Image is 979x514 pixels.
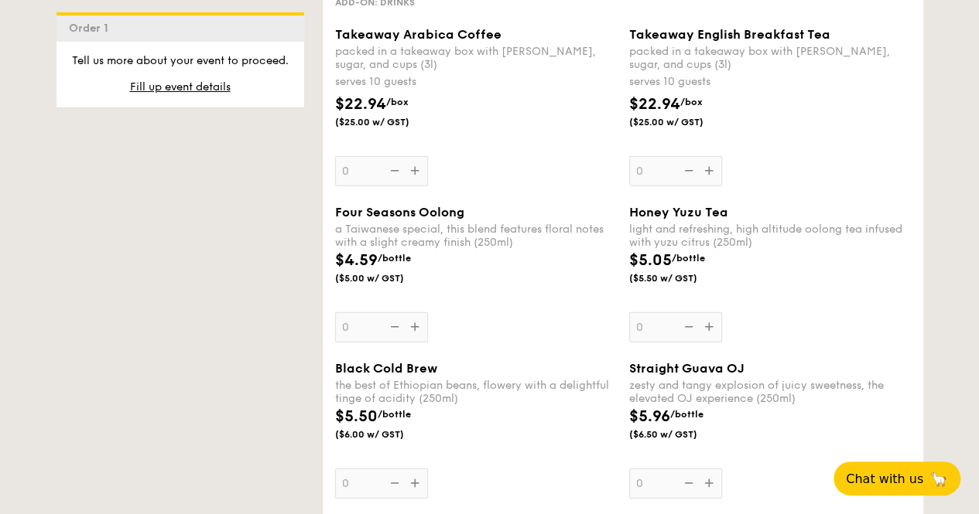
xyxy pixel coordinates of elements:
span: 🦙 [929,470,948,488]
span: ($5.50 w/ GST) [629,272,734,284]
div: serves 10 guests [335,74,617,90]
span: /box [386,97,409,107]
span: $22.94 [335,95,386,114]
p: Tell us more about your event to proceed. [69,53,292,69]
span: $5.50 [335,407,378,426]
span: ($25.00 w/ GST) [335,116,440,128]
span: Black Cold Brew [335,361,437,376]
span: /box [680,97,703,107]
span: Order 1 [69,22,115,35]
span: Fill up event details [130,80,231,94]
span: Straight Guava OJ [629,361,745,376]
span: $4.59 [335,251,378,270]
span: $5.96 [629,407,670,426]
span: /bottle [670,409,703,420]
span: /bottle [378,409,411,420]
div: light and refreshing, high altitude oolong tea infused with yuzu citrus (250ml) [629,223,911,249]
span: $5.05 [629,251,672,270]
span: ($25.00 w/ GST) [629,116,734,128]
span: Four Seasons Oolong [335,205,464,220]
div: zesty and tangy explosion of juicy sweetness, the elevated OJ experience (250ml) [629,379,911,405]
span: /bottle [672,253,705,264]
button: Chat with us🦙 [834,461,960,495]
span: ($6.00 w/ GST) [335,428,440,441]
div: packed in a takeaway box with [PERSON_NAME], sugar, and cups (3l) [335,45,617,71]
span: Chat with us [846,471,923,486]
span: ($5.00 w/ GST) [335,272,440,284]
div: a Taiwanese special, this blend features floral notes with a slight creamy finish (250ml) [335,223,617,249]
div: packed in a takeaway box with [PERSON_NAME], sugar, and cups (3l) [629,45,911,71]
span: Takeaway Arabica Coffee [335,27,501,42]
div: the best of Ethiopian beans, flowery with a delightful tinge of acidity (250ml) [335,379,617,405]
span: Takeaway English Breakfast Tea [629,27,830,42]
span: Honey Yuzu Tea [629,205,728,220]
span: ($6.50 w/ GST) [629,428,734,441]
span: $22.94 [629,95,680,114]
div: serves 10 guests [629,74,911,90]
span: /bottle [378,253,411,264]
